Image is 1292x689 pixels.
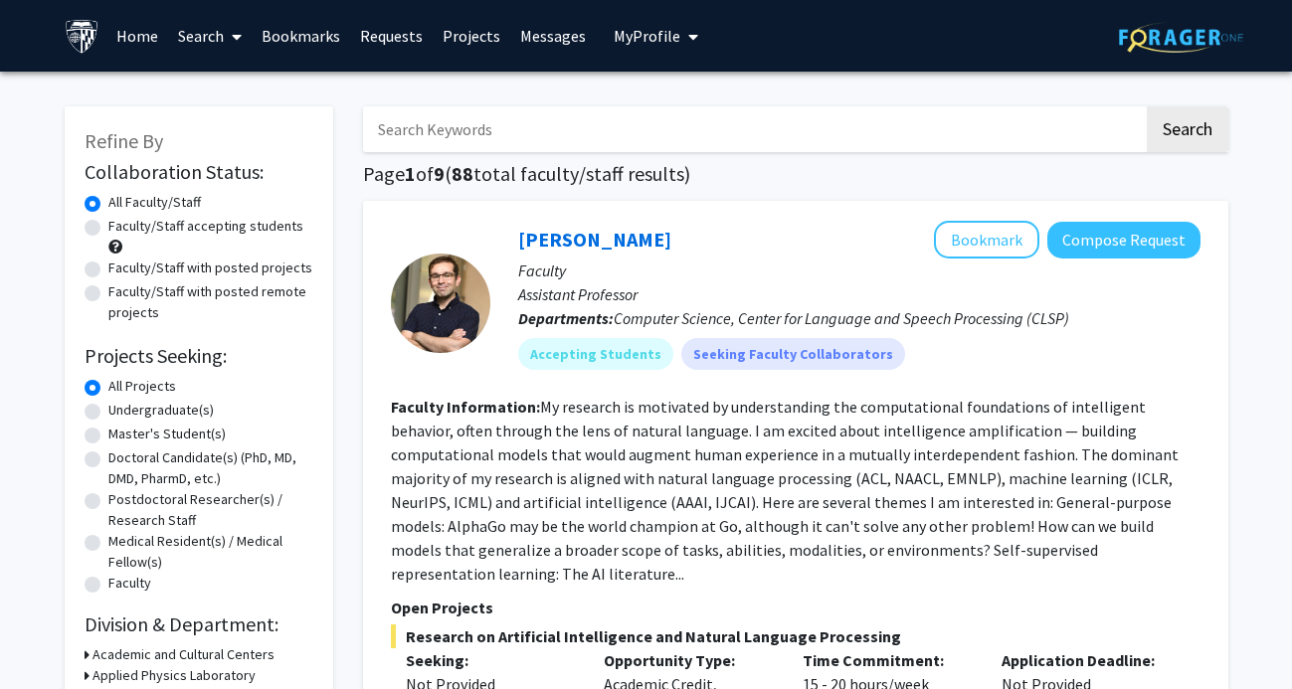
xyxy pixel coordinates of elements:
label: Faculty [108,573,151,594]
h2: Collaboration Status: [85,160,313,184]
a: [PERSON_NAME] [518,227,671,252]
h3: Academic and Cultural Centers [92,644,275,665]
span: Refine By [85,128,163,153]
label: All Projects [108,376,176,397]
img: Johns Hopkins University Logo [65,19,99,54]
h3: Applied Physics Laboratory [92,665,256,686]
label: Faculty/Staff accepting students [108,216,303,237]
p: Seeking: [406,648,575,672]
span: Computer Science, Center for Language and Speech Processing (CLSP) [614,308,1069,328]
p: Faculty [518,258,1200,282]
a: Requests [350,1,433,71]
p: Time Commitment: [803,648,972,672]
img: ForagerOne Logo [1119,22,1243,53]
span: Research on Artificial Intelligence and Natural Language Processing [391,624,1200,648]
span: My Profile [614,26,680,46]
h2: Division & Department: [85,612,313,636]
span: 88 [452,161,473,186]
label: Faculty/Staff with posted remote projects [108,281,313,323]
label: All Faculty/Staff [108,192,201,213]
label: Postdoctoral Researcher(s) / Research Staff [108,489,313,531]
mat-chip: Accepting Students [518,338,673,370]
button: Search [1147,106,1228,152]
a: Messages [510,1,596,71]
p: Open Projects [391,596,1200,619]
h2: Projects Seeking: [85,344,313,368]
label: Undergraduate(s) [108,400,214,421]
b: Faculty Information: [391,397,540,417]
label: Medical Resident(s) / Medical Fellow(s) [108,531,313,573]
span: 9 [434,161,445,186]
a: Search [168,1,252,71]
label: Master's Student(s) [108,424,226,444]
label: Doctoral Candidate(s) (PhD, MD, DMD, PharmD, etc.) [108,447,313,489]
button: Compose Request to Daniel Khashabi [1047,222,1200,258]
p: Application Deadline: [1002,648,1171,672]
iframe: Chat [15,600,85,674]
span: 1 [405,161,416,186]
mat-chip: Seeking Faculty Collaborators [681,338,905,370]
fg-read-more: My research is motivated by understanding the computational foundations of intelligent behavior, ... [391,397,1179,584]
input: Search Keywords [363,106,1144,152]
p: Opportunity Type: [604,648,773,672]
a: Home [106,1,168,71]
button: Add Daniel Khashabi to Bookmarks [934,221,1039,258]
b: Departments: [518,308,614,328]
label: Faculty/Staff with posted projects [108,258,312,278]
h1: Page of ( total faculty/staff results) [363,162,1228,186]
a: Bookmarks [252,1,350,71]
p: Assistant Professor [518,282,1200,306]
a: Projects [433,1,510,71]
